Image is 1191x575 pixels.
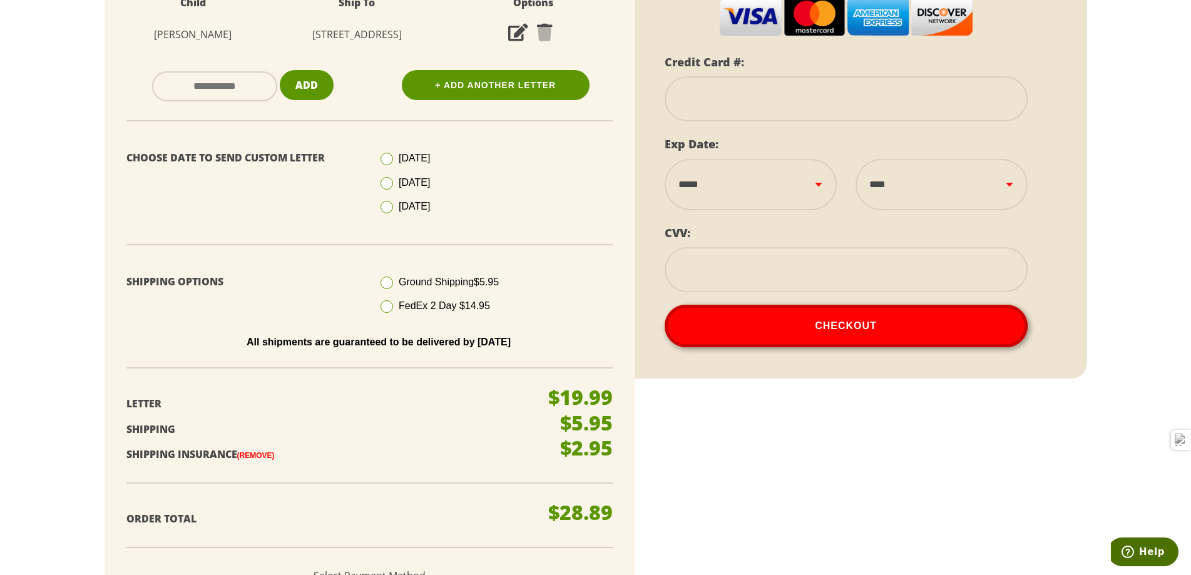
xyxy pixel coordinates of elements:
label: CVV: [665,225,690,240]
a: (Remove) [237,451,275,460]
p: $2.95 [560,438,613,458]
iframe: Opens a widget where you can find more information [1111,537,1178,569]
label: Credit Card #: [665,54,744,69]
td: [STREET_ADDRESS] [269,18,445,51]
p: Choose Date To Send Custom Letter [126,149,360,167]
span: FedEx 2 Day $14.95 [399,300,490,311]
p: $5.95 [560,413,613,433]
p: Letter [126,395,529,413]
td: [PERSON_NAME] [117,18,269,51]
p: Shipping Options [126,273,360,291]
p: Order Total [126,510,529,528]
label: Exp Date: [665,136,718,151]
span: Ground Shipping [399,277,499,287]
span: [DATE] [399,201,430,211]
p: $28.89 [548,502,613,522]
span: Add [295,78,318,92]
a: + Add Another Letter [402,70,590,100]
span: [DATE] [399,153,430,163]
p: All shipments are guaranteed to be delivered by [DATE] [136,337,622,348]
button: Add [280,70,334,101]
p: Shipping Insurance [126,445,529,464]
p: Shipping [126,420,529,439]
span: $5.95 [474,277,499,287]
button: Checkout [665,305,1028,347]
span: [DATE] [399,177,430,188]
p: $19.99 [548,387,613,407]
